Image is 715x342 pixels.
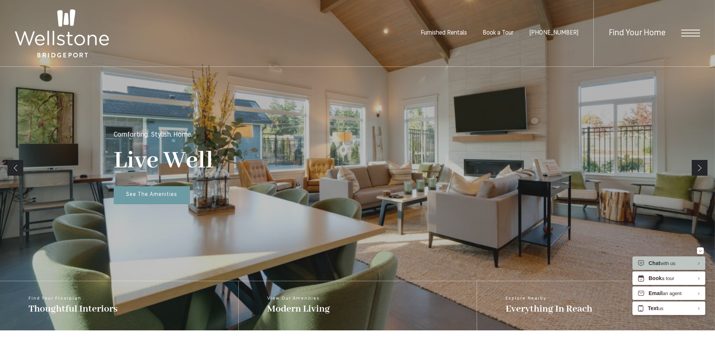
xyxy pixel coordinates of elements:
[114,132,192,139] p: Comforting. Stylish. Home.
[506,303,592,315] span: Everything In Reach
[126,192,177,197] span: See The Amenities
[506,296,592,301] span: Explore Nearby
[114,186,190,204] a: See The Amenities
[609,29,665,38] a: Find Your Home
[29,303,117,315] span: Thoughtful Interiors
[15,9,109,57] img: Wellstone
[238,281,477,330] a: View Our Amenities
[421,30,467,36] a: Furnished Rentals
[8,160,23,176] a: Previous
[681,30,700,36] button: Open Menu
[267,303,330,315] span: Modern Living
[267,296,330,301] span: View Our Amenities
[477,281,715,330] a: Explore Nearby
[483,30,513,36] a: Book a Tour
[114,146,214,176] p: Live Well
[529,30,578,36] a: Call Us at (253) 642-8681
[29,296,117,301] span: Find Your Floorplan
[692,160,707,176] a: Next
[529,30,578,36] span: [PHONE_NUMBER]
